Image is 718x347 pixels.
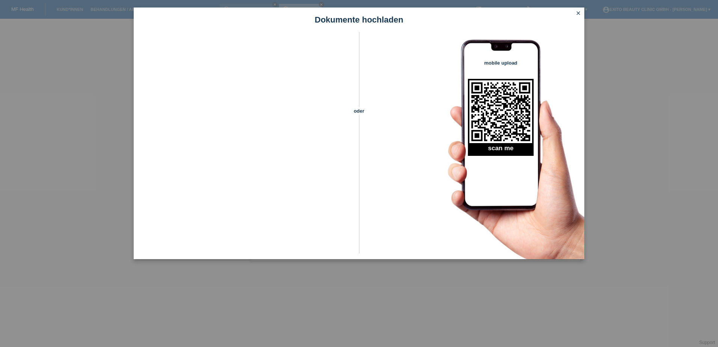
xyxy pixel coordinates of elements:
[134,15,584,24] h1: Dokumente hochladen
[575,10,581,16] i: close
[468,145,534,156] h2: scan me
[573,9,583,18] a: close
[468,60,534,66] h4: mobile upload
[346,107,372,115] span: oder
[145,51,346,238] iframe: Upload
